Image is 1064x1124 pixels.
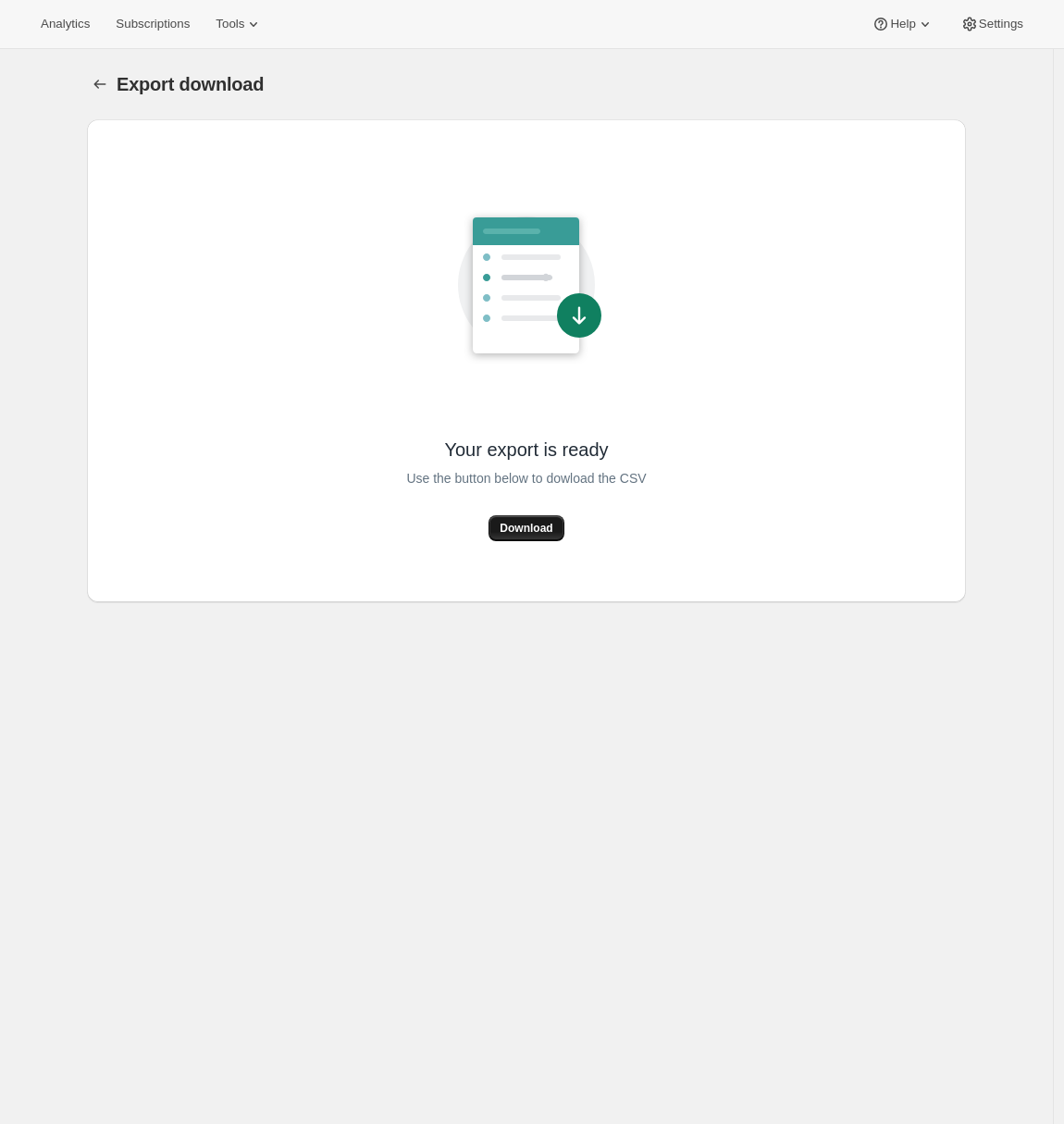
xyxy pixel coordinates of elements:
span: Export download [117,74,264,94]
button: Settings [949,11,1034,37]
button: Subscriptions [105,11,201,37]
button: Help [860,11,945,37]
span: Use the button below to dowload the CSV [406,467,646,489]
span: Your export is ready [444,438,608,462]
span: Analytics [41,17,90,31]
span: Subscriptions [116,17,190,31]
button: Analytics [30,11,101,37]
span: Help [890,17,915,31]
button: Export download [87,71,113,97]
span: Download [500,521,552,536]
span: Settings [979,17,1023,31]
span: Tools [216,17,244,31]
button: Download [489,515,563,541]
button: Tools [204,11,274,37]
